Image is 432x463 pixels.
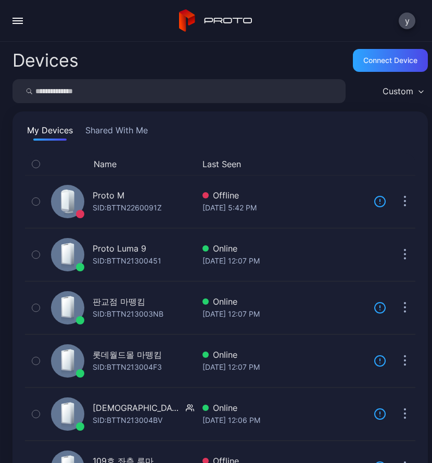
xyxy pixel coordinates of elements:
div: SID: BTTN21300451 [93,255,161,267]
div: Proto Luma 9 [93,242,146,255]
div: [DATE] 12:07 PM [202,308,365,320]
button: Connect device [353,49,428,72]
button: Last Seen [202,158,361,170]
div: SID: BTTN213004F3 [93,361,162,373]
div: Offline [202,189,365,202]
div: [DATE] 12:06 PM [202,414,365,427]
div: SID: BTTN213004BV [93,414,162,427]
div: Online [202,402,365,414]
div: SID: BTTN213003NB [93,308,163,320]
div: SID: BTTN2260091Z [93,202,162,214]
div: Options [395,158,415,170]
button: Shared With Me [83,124,150,141]
div: [DATE] 12:07 PM [202,255,365,267]
button: Custom [377,79,428,103]
div: Custom [383,86,413,96]
div: Connect device [363,56,417,65]
div: Update Device [370,158,382,170]
div: [DATE] 12:07 PM [202,361,365,373]
div: 판교점 마뗑킴 [93,295,145,308]
button: Name [94,158,117,170]
div: Online [202,348,365,361]
h2: Devices [12,51,79,70]
div: [DATE] 5:42 PM [202,202,365,214]
div: [DEMOGRAPHIC_DATA] 마뗑킴 1번장비 [93,402,182,414]
button: My Devices [25,124,75,141]
div: Online [202,295,365,308]
div: Proto M [93,189,124,202]
div: Online [202,242,365,255]
div: 롯데월드몰 마뗑킴 [93,348,162,361]
button: y [399,12,415,29]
